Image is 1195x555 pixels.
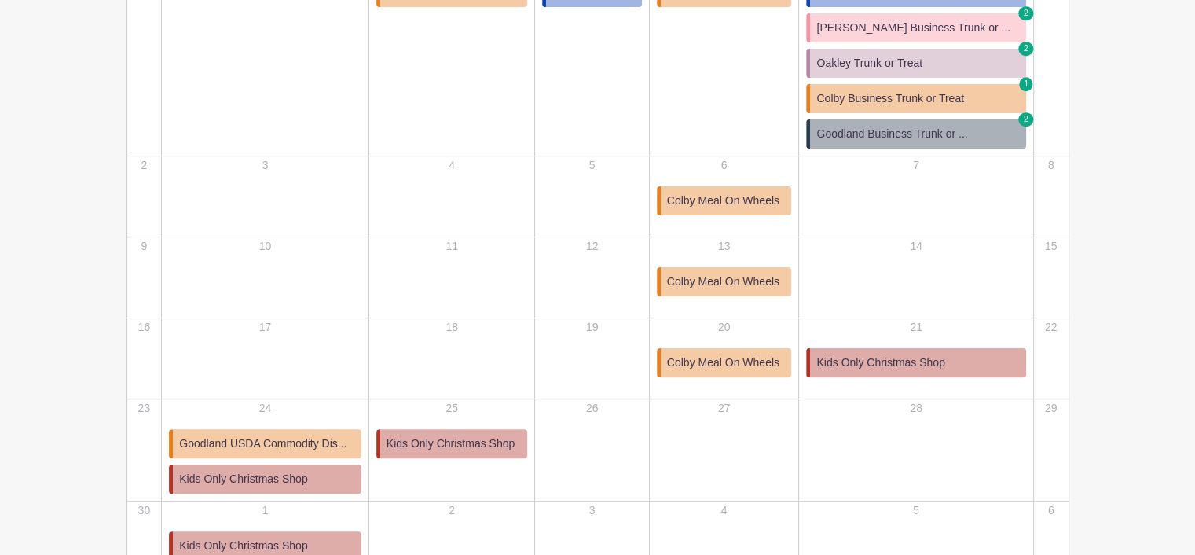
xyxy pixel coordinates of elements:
[179,471,307,487] span: Kids Only Christmas Shop
[536,502,647,519] p: 3
[536,400,647,417] p: 26
[128,502,161,519] p: 30
[376,429,528,458] a: Kids Only Christmas Shop
[128,319,161,336] p: 16
[806,119,1025,149] a: Goodland Business Trunk or ... 2
[667,274,779,290] span: Colby Meal On Wheels
[370,502,534,519] p: 2
[651,319,798,336] p: 20
[806,49,1025,78] a: Oakley Trunk or Treat 2
[816,55,922,72] span: Oakley Trunk or Treat
[651,157,798,174] p: 6
[816,90,964,107] span: Colby Business Trunk or Treat
[800,157,1032,174] p: 7
[816,20,1010,36] span: [PERSON_NAME] Business Trunk or ...
[657,186,792,215] a: Colby Meal On Wheels
[163,400,368,417] p: 24
[1035,238,1068,255] p: 15
[128,238,161,255] p: 9
[667,193,779,209] span: Colby Meal On Wheels
[370,400,534,417] p: 25
[806,84,1025,113] a: Colby Business Trunk or Treat 1
[800,319,1032,336] p: 21
[370,157,534,174] p: 4
[536,319,647,336] p: 19
[816,126,967,142] span: Goodland Business Trunk or ...
[806,348,1025,377] a: Kids Only Christmas Shop
[651,238,798,255] p: 13
[1018,112,1034,127] span: 2
[651,502,798,519] p: 4
[163,157,368,174] p: 3
[128,400,161,417] p: 23
[816,355,944,371] span: Kids Only Christmas Shop
[370,319,534,336] p: 18
[163,502,368,519] p: 1
[163,319,368,336] p: 17
[179,436,346,452] span: Goodland USDA Commodity Dis...
[657,348,792,377] a: Colby Meal On Wheels
[1035,319,1068,336] p: 22
[163,238,368,255] p: 10
[1035,502,1068,519] p: 6
[657,267,792,296] a: Colby Meal On Wheels
[800,502,1032,519] p: 5
[387,436,515,452] span: Kids Only Christmas Shop
[179,538,307,554] span: Kids Only Christmas Shop
[128,157,161,174] p: 2
[800,238,1032,255] p: 14
[800,400,1032,417] p: 28
[1035,157,1068,174] p: 8
[1035,400,1068,417] p: 29
[667,355,779,371] span: Colby Meal On Wheels
[169,465,361,494] a: Kids Only Christmas Shop
[651,400,798,417] p: 27
[536,238,647,255] p: 12
[806,13,1025,42] a: [PERSON_NAME] Business Trunk or ... 2
[370,238,534,255] p: 11
[1018,6,1034,20] span: 2
[536,157,647,174] p: 5
[1019,77,1033,91] span: 1
[1018,42,1034,56] span: 2
[169,429,361,458] a: Goodland USDA Commodity Dis...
